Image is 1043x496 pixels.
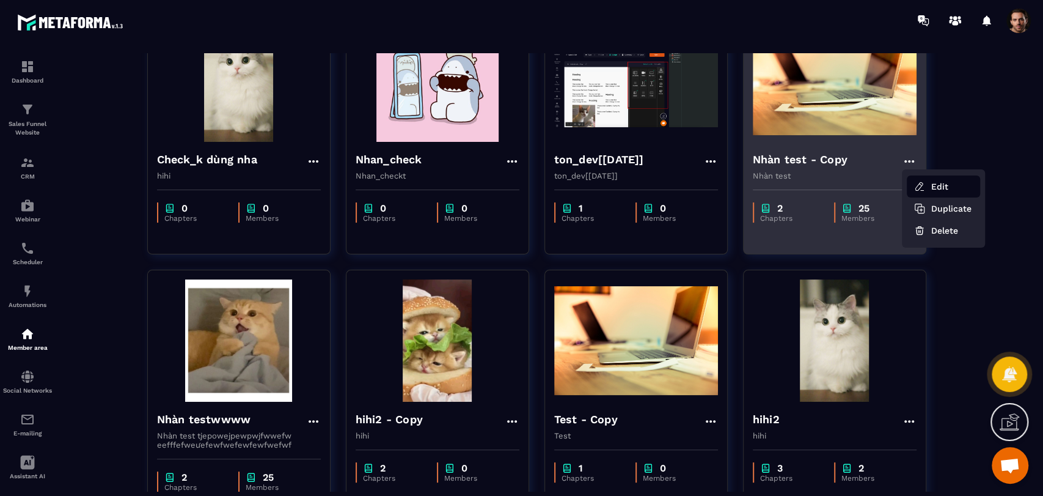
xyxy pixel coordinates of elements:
img: chapter [841,202,852,214]
button: Duplicate [907,198,980,220]
p: Chapters [760,474,822,483]
a: formation-backgroundNhàn test - CopyEditDuplicateDeleteNhàn testchapter2Chapterschapter25Members [743,10,942,270]
img: chapter [562,202,573,214]
h4: ton_dev[[DATE]] [554,151,644,168]
img: chapter [246,472,257,483]
h4: hihi2 [753,411,780,428]
p: hihi [753,431,917,440]
p: Nhan_checkt [356,171,519,180]
a: formation-backgroundton_dev[[DATE]]ton_dev[[DATE]]chapter1Chapterschapter0Members [544,10,743,270]
img: social-network [20,369,35,384]
p: 1 [579,462,583,474]
img: chapter [444,462,455,474]
p: Sales Funnel Website [3,120,52,137]
img: formation-background [356,20,519,142]
img: chapter [246,202,257,214]
a: formationformationSales Funnel Website [3,93,52,146]
img: formation [20,59,35,74]
p: Members [643,214,706,223]
a: automationsautomationsMember area [3,317,52,360]
p: Chapters [164,483,227,492]
p: Nhàn test tjepowejpewpwjfwwefw eefffefweưefewfwefewfewfwefwf [157,431,321,450]
h4: Nhàn testwwww [157,411,251,428]
a: formation-backgroundCheck_k dùng nhahihichapter0Chapterschapter0Members [147,10,346,270]
img: formation-background [157,20,321,142]
div: Mở cuộc trò chuyện [992,447,1028,484]
img: formation-background [554,279,718,402]
img: logo [17,11,127,34]
p: 0 [660,202,666,214]
p: 0 [263,202,269,214]
img: chapter [643,202,654,214]
img: chapter [164,472,175,483]
img: formation [20,155,35,170]
p: 1 [579,202,583,214]
p: 25 [263,472,274,483]
a: automationsautomationsWebinar [3,189,52,232]
p: 0 [380,202,386,214]
p: Test [554,431,718,440]
h4: Test - Copy [554,411,618,428]
p: Assistant AI [3,473,52,479]
img: chapter [363,462,374,474]
img: chapter [841,462,852,474]
p: Members [246,214,309,223]
img: scheduler [20,241,35,256]
p: Dashboard [3,77,52,84]
img: chapter [164,202,175,214]
p: Members [444,214,507,223]
img: formation [20,102,35,117]
img: email [20,412,35,427]
p: Member area [3,344,52,351]
img: chapter [444,202,455,214]
img: formation-background [753,20,917,142]
p: E-mailing [3,430,52,437]
img: chapter [562,462,573,474]
img: chapter [760,462,771,474]
button: Edit [907,176,980,198]
button: Delete [907,220,980,242]
p: Members [444,474,507,483]
a: formation-backgroundNhan_checkNhan_checktchapter0Chapterschapter0Members [346,10,544,270]
a: automationsautomationsAutomations [3,275,52,317]
a: Assistant AI [3,446,52,489]
p: Chapters [363,214,425,223]
img: formation-background [356,279,519,402]
img: formation-background [554,20,718,142]
a: formationformationDashboard [3,50,52,93]
h4: Check_k dùng nha [157,151,257,168]
p: 0 [461,462,467,474]
a: social-networksocial-networkSocial Networks [3,360,52,403]
a: formationformationCRM [3,146,52,189]
p: 0 [181,202,188,214]
p: Chapters [363,474,425,483]
p: 2 [181,472,187,483]
p: Chapters [164,214,227,223]
img: automations [20,198,35,213]
p: Chapters [562,214,624,223]
p: Chapters [562,474,624,483]
img: automations [20,327,35,341]
p: 2 [777,202,783,214]
p: Nhàn test [753,171,917,180]
p: Automations [3,302,52,308]
p: Webinar [3,216,52,223]
p: Members [246,483,309,492]
a: schedulerschedulerScheduler [3,232,52,275]
p: 0 [660,462,666,474]
p: 2 [858,462,864,474]
img: chapter [643,462,654,474]
p: Scheduler [3,259,52,265]
img: automations [20,284,35,298]
img: formation-background [753,279,917,402]
p: Social Networks [3,387,52,394]
p: 2 [380,462,386,474]
h4: Nhan_check [356,151,422,168]
p: hihi [157,171,321,180]
p: hihi [356,431,519,440]
a: emailemailE-mailing [3,403,52,446]
p: CRM [3,173,52,180]
img: formation-background [157,279,321,402]
p: Members [841,474,904,483]
img: chapter [760,202,771,214]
